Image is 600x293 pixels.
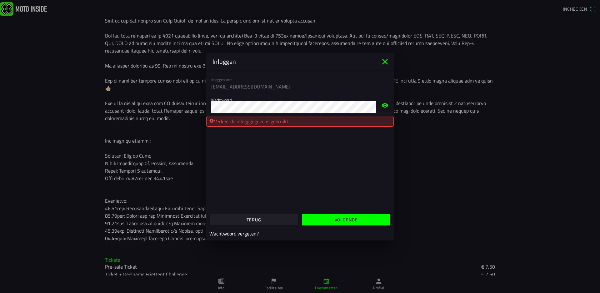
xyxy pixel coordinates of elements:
ion-icon: close [380,57,390,67]
ion-title: Inloggen [206,57,380,66]
ion-icon: eye [381,95,389,115]
ion-text: Volgende [335,218,358,222]
a: Wachtwoord vergeten? [209,230,259,237]
ion-button: Terug [210,214,298,225]
ion-icon: alert [209,118,214,123]
div: Verkeerde inlogggegevens gebruikt. [206,116,394,127]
